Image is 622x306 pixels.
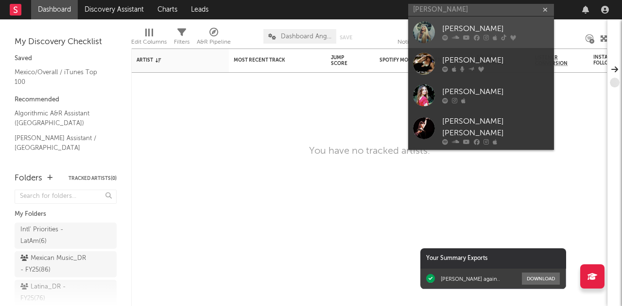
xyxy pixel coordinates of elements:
[331,55,355,66] div: Jump Score
[309,145,430,157] div: You have no tracked artists.
[408,16,554,48] a: [PERSON_NAME]
[441,275,500,282] div: [PERSON_NAME] again..
[234,57,307,63] div: Most Recent Track
[174,24,190,52] div: Filters
[15,251,117,277] a: Mexican Music_DR - FY25(86)
[69,176,117,181] button: Tracked Artists(0)
[281,33,331,40] span: Dashboard Anglo
[420,248,566,269] div: Your Summary Exports
[408,4,554,16] input: Search for artists
[15,53,117,64] div: Saved
[340,35,352,40] button: Save
[174,36,190,48] div: Filters
[131,24,167,52] div: Edit Columns
[20,224,89,247] div: Intl' Priorities - LatAm ( 6 )
[15,190,117,204] input: Search for folders...
[397,24,449,52] div: Notifications (Artist)
[408,48,554,80] a: [PERSON_NAME]
[15,209,117,220] div: My Folders
[522,273,560,285] button: Download
[380,57,452,63] div: Spotify Monthly Listeners
[15,67,107,87] a: Mexico/Overall / iTunes Top 100
[15,280,117,306] a: Latina_DR - FY25(76)
[131,36,167,48] div: Edit Columns
[442,116,549,139] div: [PERSON_NAME] [PERSON_NAME]
[197,36,231,48] div: A&R Pipeline
[20,253,89,276] div: Mexican Music_DR - FY25 ( 86 )
[15,133,107,153] a: [PERSON_NAME] Assistant / [GEOGRAPHIC_DATA]
[408,80,554,111] a: [PERSON_NAME]
[15,108,107,128] a: Algorithmic A&R Assistant ([GEOGRAPHIC_DATA])
[137,57,209,63] div: Artist
[442,55,549,66] div: [PERSON_NAME]
[397,36,449,48] div: Notifications (Artist)
[197,24,231,52] div: A&R Pipeline
[15,223,117,249] a: Intl' Priorities - LatAm(6)
[15,94,117,106] div: Recommended
[20,281,89,305] div: Latina_DR - FY25 ( 76 )
[442,23,549,35] div: [PERSON_NAME]
[15,36,117,48] div: My Discovery Checklist
[442,86,549,98] div: [PERSON_NAME]
[408,111,554,150] a: [PERSON_NAME] [PERSON_NAME]
[15,173,42,184] div: Folders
